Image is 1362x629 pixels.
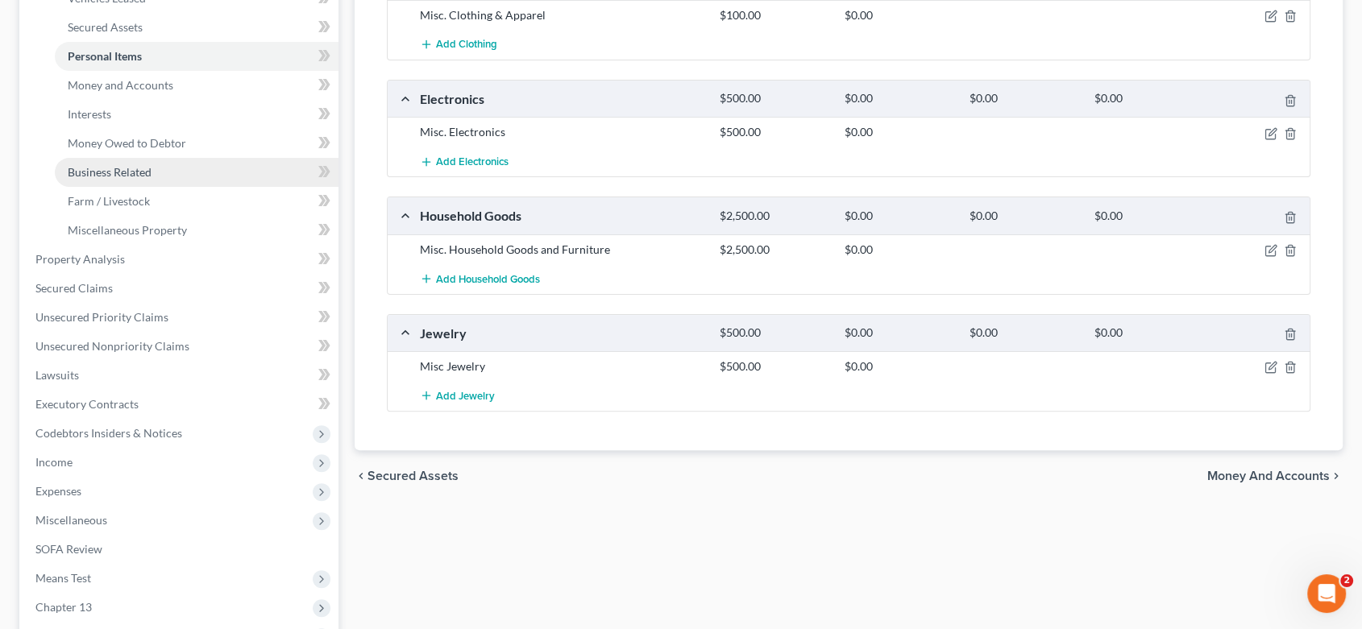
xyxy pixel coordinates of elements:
div: $100.00 [712,7,837,23]
a: Unsecured Priority Claims [23,303,338,332]
span: Chapter 13 [35,600,92,614]
span: Personal Items [68,49,142,63]
iframe: Intercom live chat [1307,574,1346,613]
div: Misc. Electronics [412,124,712,140]
button: Add Household Goods [420,264,540,294]
span: Executory Contracts [35,397,139,411]
div: Household Goods [412,207,712,224]
a: Interests [55,100,338,129]
span: Farm / Livestock [68,194,150,208]
span: Miscellaneous Property [68,223,187,237]
span: Interests [68,107,111,121]
span: Expenses [35,484,81,498]
span: Add Jewelry [436,390,495,403]
a: Money and Accounts [55,71,338,100]
div: $0.00 [837,325,961,341]
a: Business Related [55,158,338,187]
span: Secured Assets [367,470,459,482]
a: Executory Contracts [23,390,338,419]
span: Means Test [35,571,91,585]
div: $2,500.00 [712,209,837,224]
button: Add Electronics [420,147,509,176]
div: $0.00 [837,358,961,375]
div: $0.00 [1086,325,1211,341]
span: Money and Accounts [68,78,173,92]
span: Property Analysis [35,252,125,266]
div: $2,500.00 [712,242,837,258]
span: Miscellaneous [35,513,107,527]
a: Property Analysis [23,245,338,274]
span: Secured Claims [35,281,113,295]
div: Jewelry [412,325,712,341]
span: Money and Accounts [1207,470,1330,482]
span: Money Owed to Debtor [68,136,186,150]
div: Misc. Household Goods and Furniture [412,242,712,258]
a: SOFA Review [23,535,338,564]
div: $0.00 [961,209,1086,224]
span: Unsecured Priority Claims [35,310,168,324]
a: Money Owed to Debtor [55,129,338,158]
div: $500.00 [712,91,837,106]
span: Lawsuits [35,368,79,382]
span: Business Related [68,165,152,179]
i: chevron_left [355,470,367,482]
a: Secured Claims [23,274,338,303]
a: Unsecured Nonpriority Claims [23,332,338,361]
div: $0.00 [837,242,961,258]
div: $0.00 [1086,91,1211,106]
a: Miscellaneous Property [55,216,338,245]
span: Add Electronics [436,155,509,168]
a: Secured Assets [55,13,338,42]
span: Secured Assets [68,20,143,34]
div: $0.00 [837,209,961,224]
div: $500.00 [712,124,837,140]
i: chevron_right [1330,470,1343,482]
button: Add Jewelry [420,381,495,411]
div: $0.00 [837,124,961,140]
button: Money and Accounts chevron_right [1207,470,1343,482]
div: Misc Jewelry [412,358,712,375]
div: $0.00 [961,325,1086,341]
span: Income [35,455,73,469]
div: $0.00 [837,91,961,106]
span: 2 [1340,574,1353,587]
span: Add Household Goods [436,272,540,285]
div: $500.00 [712,358,837,375]
div: Misc. Clothing & Apparel [412,7,712,23]
span: Unsecured Nonpriority Claims [35,339,189,353]
div: $0.00 [961,91,1086,106]
a: Personal Items [55,42,338,71]
span: SOFA Review [35,542,102,556]
button: chevron_left Secured Assets [355,470,459,482]
div: $500.00 [712,325,837,341]
div: Electronics [412,90,712,107]
a: Farm / Livestock [55,187,338,216]
a: Lawsuits [23,361,338,390]
div: $0.00 [837,7,961,23]
button: Add Clothing [420,30,497,60]
span: Codebtors Insiders & Notices [35,426,182,440]
span: Add Clothing [436,39,497,52]
div: $0.00 [1086,209,1211,224]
